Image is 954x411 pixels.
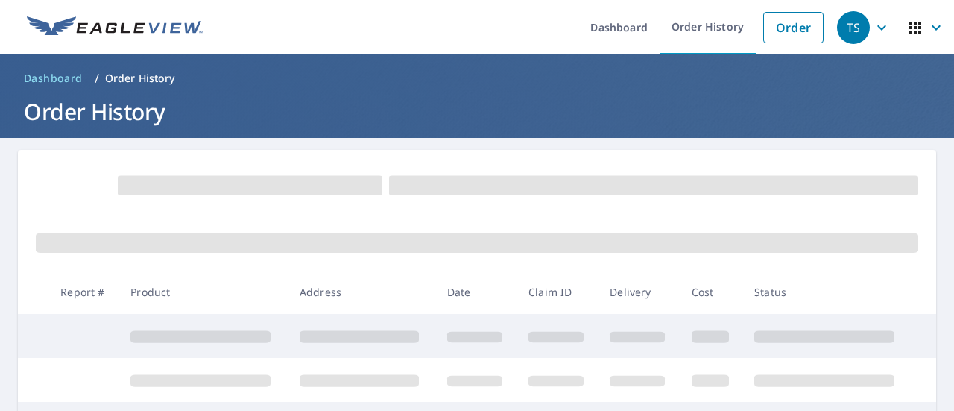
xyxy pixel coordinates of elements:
th: Status [742,270,912,314]
img: EV Logo [27,16,203,39]
nav: breadcrumb [18,66,936,90]
th: Product [119,270,288,314]
a: Order [763,12,824,43]
li: / [95,69,99,87]
p: Order History [105,71,175,86]
h1: Order History [18,96,936,127]
th: Claim ID [517,270,598,314]
div: TS [837,11,870,44]
span: Dashboard [24,71,83,86]
th: Cost [680,270,743,314]
th: Address [288,270,435,314]
th: Delivery [598,270,679,314]
th: Date [435,270,517,314]
th: Report # [48,270,119,314]
a: Dashboard [18,66,89,90]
